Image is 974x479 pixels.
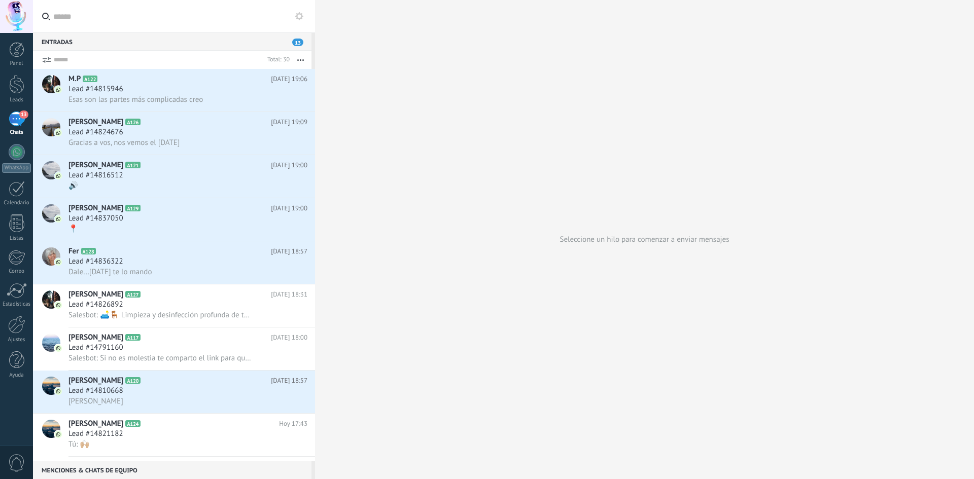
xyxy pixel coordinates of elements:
[271,289,307,300] span: [DATE] 18:31
[33,371,315,413] a: avataricon[PERSON_NAME]A120[DATE] 18:57Lead #14810668[PERSON_NAME]
[33,155,315,198] a: avataricon[PERSON_NAME]A121[DATE] 19:00Lead #14816512🔊
[68,117,123,127] span: [PERSON_NAME]
[263,55,290,65] div: Total: 30
[279,419,307,429] span: Hoy 17:43
[55,172,62,179] img: icon
[68,170,123,180] span: Lead #14816512
[68,333,123,343] span: [PERSON_NAME]
[68,267,152,277] span: Dale...[DATE] te lo mando
[33,327,315,370] a: avataricon[PERSON_NAME]A117[DATE] 18:00Lead #14791160Salesbot: Si no es molestia te comparto el l...
[2,268,31,275] div: Correo
[125,291,140,298] span: A127
[125,119,140,125] span: A126
[271,203,307,213] span: [DATE] 19:00
[55,431,62,438] img: icon
[68,160,123,170] span: [PERSON_NAME]
[68,84,123,94] span: Lead #14815946
[271,117,307,127] span: [DATE] 19:09
[68,353,252,363] span: Salesbot: Si no es molestia te comparto el link para que puedas calificarnos y dejarnos una opini...
[290,51,311,69] button: Más
[55,259,62,266] img: icon
[2,235,31,242] div: Listas
[271,376,307,386] span: [DATE] 18:57
[68,289,123,300] span: [PERSON_NAME]
[2,129,31,136] div: Chats
[83,76,97,82] span: A122
[68,246,79,256] span: Fer
[19,110,28,119] span: 13
[33,32,311,51] div: Entradas
[68,429,123,439] span: Lead #14821182
[68,181,78,191] span: 🔊
[125,420,140,427] span: A124
[271,74,307,84] span: [DATE] 19:06
[68,396,123,406] span: [PERSON_NAME]
[292,39,303,46] span: 13
[2,97,31,103] div: Leads
[81,248,96,254] span: A128
[68,256,123,267] span: Lead #14836322
[33,241,315,284] a: avatariconFerA128[DATE] 18:57Lead #14836322Dale...[DATE] te lo mando
[68,138,180,148] span: Gracias a vos, nos vemos el [DATE]
[33,284,315,327] a: avataricon[PERSON_NAME]A127[DATE] 18:31Lead #14826892Salesbot: 🛋️🪑 Limpieza y desinfección profun...
[68,343,123,353] span: Lead #14791160
[68,386,123,396] span: Lead #14810668
[55,302,62,309] img: icon
[55,345,62,352] img: icon
[68,300,123,310] span: Lead #14826892
[55,129,62,136] img: icon
[2,372,31,379] div: Ayuda
[68,203,123,213] span: [PERSON_NAME]
[271,333,307,343] span: [DATE] 18:00
[68,310,252,320] span: Salesbot: 🛋️🪑 Limpieza y desinfección profunda de tapizados: 🧼 Usamos vapor seco y productos biod...
[2,163,31,173] div: WhatsApp
[68,419,123,429] span: [PERSON_NAME]
[33,69,315,112] a: avatariconM.PA122[DATE] 19:06Lead #14815946Esas son las partes más complicadas creo
[55,86,62,93] img: icon
[2,301,31,308] div: Estadísticas
[33,461,311,479] div: Menciones & Chats de equipo
[271,160,307,170] span: [DATE] 19:00
[68,127,123,137] span: Lead #14824676
[33,414,315,456] a: avataricon[PERSON_NAME]A124Hoy 17:43Lead #14821182Tú: 🙌🏼
[33,198,315,241] a: avataricon[PERSON_NAME]A129[DATE] 19:00Lead #14837050📍
[33,112,315,155] a: avataricon[PERSON_NAME]A126[DATE] 19:09Lead #14824676Gracias a vos, nos vemos el [DATE]
[68,439,89,449] span: Tú: 🙌🏼
[55,215,62,223] img: icon
[125,334,140,341] span: A117
[2,60,31,67] div: Panel
[68,74,81,84] span: M.P
[271,246,307,256] span: [DATE] 18:57
[55,388,62,395] img: icon
[125,205,140,211] span: A129
[125,377,140,384] span: A120
[125,162,140,168] span: A121
[2,200,31,206] div: Calendario
[68,224,78,234] span: 📍
[68,95,203,104] span: Esas son las partes más complicadas creo
[68,376,123,386] span: [PERSON_NAME]
[68,213,123,224] span: Lead #14837050
[2,337,31,343] div: Ajustes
